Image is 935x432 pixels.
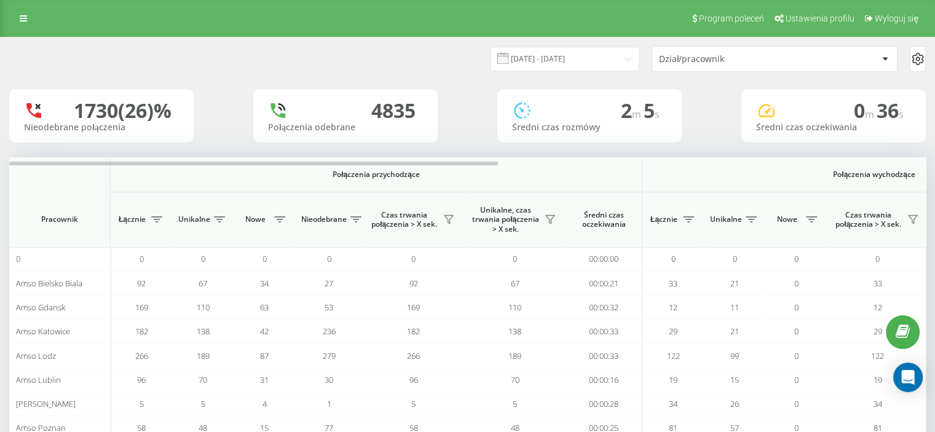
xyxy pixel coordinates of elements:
span: 53 [325,302,333,313]
span: 36 [877,97,904,124]
span: 0 [140,253,144,264]
span: Amso Lublin [16,374,61,385]
span: Unikalne [710,214,742,224]
span: 5 [513,398,517,409]
span: 189 [197,350,210,361]
span: 21 [730,278,739,289]
td: 00:00:00 [566,247,642,271]
span: Średni czas oczekiwania [575,210,633,229]
span: 63 [260,302,269,313]
span: Unikalne [178,214,210,224]
span: 0 [411,253,416,264]
td: 00:00:16 [566,368,642,392]
span: 0 [262,253,267,264]
span: 0 [794,398,799,409]
span: 34 [669,398,677,409]
span: 169 [407,302,420,313]
span: 34 [260,278,269,289]
span: Amso Lodz [16,350,56,361]
span: Połączenia przychodzące [143,170,610,179]
span: Amso Katowice [16,326,70,337]
span: Pracownik [20,214,100,224]
span: s [655,108,660,121]
span: Czas trwania połączenia > X sek. [369,210,440,229]
div: Połączenia odebrane [268,122,423,133]
span: 266 [135,350,148,361]
span: 122 [667,350,680,361]
span: Łącznie [649,214,679,224]
span: 236 [323,326,336,337]
span: 31 [260,374,269,385]
span: Amso Gdansk [16,302,65,313]
span: 21 [730,326,739,337]
td: 00:00:33 [566,344,642,367]
span: 29 [669,326,677,337]
span: 67 [199,278,207,289]
td: 00:00:28 [566,392,642,416]
span: m [865,108,877,121]
span: 19 [874,374,882,385]
div: Nieodebrane połączenia [24,122,179,133]
td: 00:00:21 [566,271,642,295]
span: 0 [794,253,799,264]
span: 266 [407,350,420,361]
span: 279 [323,350,336,361]
span: 0 [733,253,737,264]
span: Ustawienia profilu [786,14,854,23]
span: 5 [411,398,416,409]
span: 33 [874,278,882,289]
span: 169 [135,302,148,313]
span: 0 [875,253,880,264]
span: 42 [260,326,269,337]
span: Łącznie [117,214,148,224]
span: 34 [874,398,882,409]
span: 70 [199,374,207,385]
span: 182 [135,326,148,337]
span: 15 [730,374,739,385]
span: 138 [508,326,521,337]
div: 4835 [371,99,416,122]
span: Unikalne, czas trwania połączenia > X sek. [470,205,541,234]
span: 0 [327,253,331,264]
span: 70 [511,374,519,385]
span: Amso Bielsko Biala [16,278,82,289]
span: 19 [669,374,677,385]
span: 5 [644,97,660,124]
span: 0 [794,374,799,385]
span: s [899,108,904,121]
span: 182 [407,326,420,337]
span: 1 [327,398,331,409]
span: 0 [16,253,20,264]
span: 0 [671,253,676,264]
div: Średni czas oczekiwania [756,122,911,133]
span: Wyloguj się [875,14,918,23]
span: Czas trwania połączenia > X sek. [833,210,904,229]
span: 12 [669,302,677,313]
span: 87 [260,350,269,361]
td: 00:00:32 [566,296,642,320]
span: 122 [871,350,884,361]
span: 96 [409,374,418,385]
td: 00:00:33 [566,320,642,344]
span: 12 [874,302,882,313]
span: Nowe [771,214,802,224]
span: Program poleceń [699,14,764,23]
div: 1730 (26)% [74,99,172,122]
span: 92 [137,278,146,289]
span: [PERSON_NAME] [16,398,76,409]
span: 0 [794,350,799,361]
span: 0 [513,253,517,264]
span: 92 [409,278,418,289]
span: 30 [325,374,333,385]
span: 96 [137,374,146,385]
span: 5 [201,398,205,409]
span: 138 [197,326,210,337]
span: 33 [669,278,677,289]
span: 26 [730,398,739,409]
span: m [632,108,644,121]
span: Nieodebrane [301,214,347,224]
span: 189 [508,350,521,361]
span: Nowe [240,214,270,224]
div: Średni czas rozmówy [512,122,667,133]
span: 5 [140,398,144,409]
